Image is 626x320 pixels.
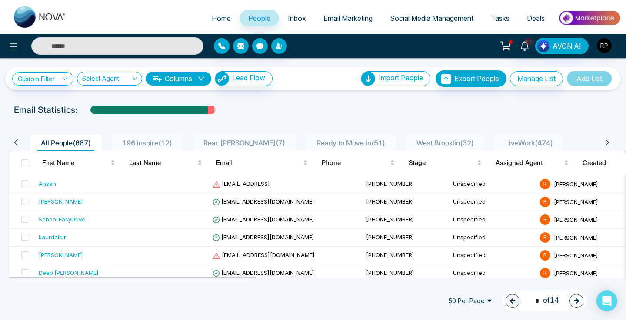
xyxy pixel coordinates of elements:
span: [PERSON_NAME] [554,216,598,223]
div: Open Intercom Messenger [596,290,617,311]
img: Nova CRM Logo [14,6,66,28]
span: [PERSON_NAME] [554,251,598,258]
span: Assigned Agent [496,158,562,168]
div: Deep [PERSON_NAME] [39,268,99,277]
img: Market-place.gif [558,8,621,28]
span: Last Name [129,158,196,168]
button: Columnsdown [146,72,211,86]
span: R [540,197,550,207]
a: Deals [518,10,553,26]
span: Deals [527,14,545,23]
span: [PERSON_NAME] [554,269,598,276]
span: [EMAIL_ADDRESS][DOMAIN_NAME] [213,198,314,205]
a: Home [203,10,240,26]
span: [PERSON_NAME] [554,198,598,205]
td: Unspecified [450,264,536,282]
span: Email Marketing [323,14,373,23]
span: Email [216,158,301,168]
th: Assigned Agent [489,151,576,175]
span: People [248,14,270,23]
span: Home [212,14,231,23]
th: Email [209,151,315,175]
a: Tasks [482,10,518,26]
span: 196 inspire ( 12 ) [119,139,176,147]
div: [PERSON_NAME] [39,197,83,206]
span: 50 Per Page [442,294,499,308]
span: AVON AI [553,41,581,51]
button: Lead Flow [215,71,273,86]
a: Email Marketing [315,10,381,26]
span: [PHONE_NUMBER] [366,269,414,276]
p: Email Statistics: [14,103,77,116]
span: Stage [409,158,475,168]
span: Import People [379,73,423,82]
td: Unspecified [450,211,536,229]
a: 10+ [514,38,535,53]
span: [EMAIL_ADDRESS][DOMAIN_NAME] [213,234,314,241]
span: [PHONE_NUMBER] [366,216,414,223]
a: Custom Filter [12,72,73,86]
span: of 14 [530,295,559,307]
td: Unspecified [450,175,536,193]
a: Social Media Management [381,10,482,26]
div: [PERSON_NAME] [39,251,83,259]
span: R [540,232,550,243]
img: Lead Flow [537,40,549,52]
span: [EMAIL_ADDRESS][DOMAIN_NAME] [213,251,315,258]
span: R [540,268,550,278]
span: LiveWork ( 474 ) [502,139,556,147]
td: Unspecified [450,247,536,264]
span: [EMAIL_ADDRESS] [213,180,270,187]
span: R [540,179,550,189]
span: [PERSON_NAME] [554,234,598,241]
span: Rear [PERSON_NAME] ( 7 ) [200,139,289,147]
button: Manage List [510,71,563,86]
span: Tasks [491,14,509,23]
div: kaurdalbir [39,233,66,241]
span: Lead Flow [232,73,265,82]
img: Lead Flow [215,72,229,86]
span: 10+ [525,38,533,46]
span: Inbox [288,14,306,23]
th: Stage [402,151,489,175]
span: [PHONE_NUMBER] [366,180,414,187]
span: Social Media Management [390,14,473,23]
span: West Brooklin ( 32 ) [413,139,477,147]
span: [PHONE_NUMBER] [366,251,414,258]
span: down [198,75,205,82]
span: Ready to Move in ( 51 ) [313,139,389,147]
span: [EMAIL_ADDRESS][DOMAIN_NAME] [213,216,314,223]
div: Ahsan [39,179,56,188]
span: First Name [42,158,109,168]
span: All People ( 687 ) [37,139,94,147]
a: Inbox [279,10,315,26]
th: Phone [315,151,402,175]
td: Unspecified [450,229,536,247]
span: R [540,214,550,225]
img: User Avatar [597,38,612,53]
span: [PERSON_NAME] [554,180,598,187]
th: First Name [35,151,122,175]
span: [EMAIL_ADDRESS][DOMAIN_NAME] [213,269,314,276]
a: People [240,10,279,26]
button: Export People [436,70,506,87]
div: School EasyDrive [39,215,85,224]
span: [PHONE_NUMBER] [366,234,414,241]
span: Phone [322,158,388,168]
button: AVON AI [535,38,589,54]
a: Lead FlowLead Flow [211,71,273,86]
th: Last Name [122,151,209,175]
span: Export People [454,74,499,83]
td: Unspecified [450,193,536,211]
span: R [540,250,550,261]
span: [PHONE_NUMBER] [366,198,414,205]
